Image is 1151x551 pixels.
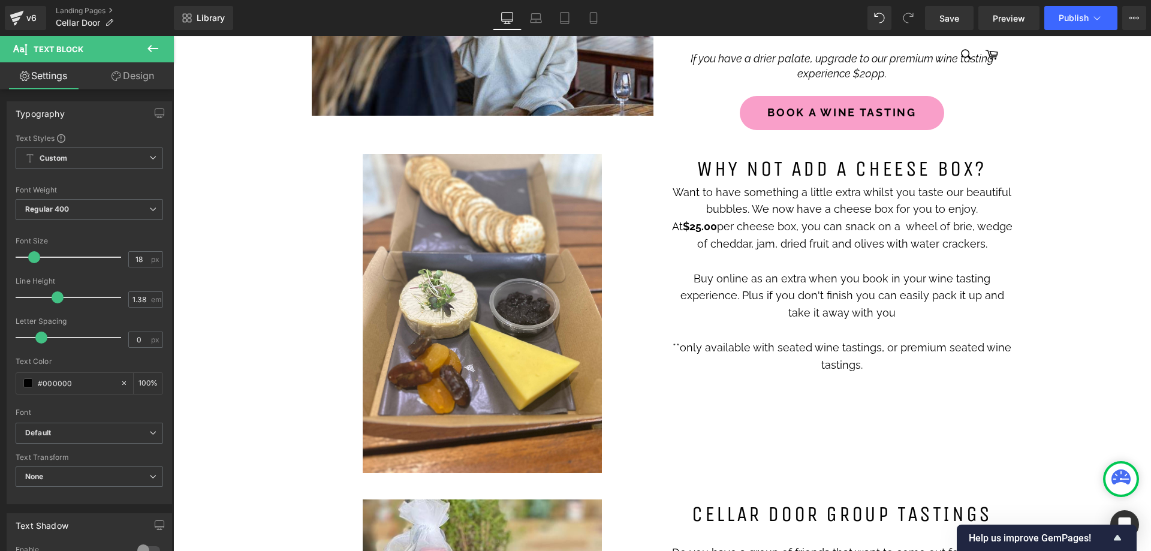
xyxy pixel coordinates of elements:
[56,18,100,28] span: Cellar Door
[498,234,840,286] div: Buy online as an extra when you book in your wine tasting experience. Plus if you don't finish yo...
[16,317,163,326] div: Letter Spacing
[498,303,840,338] div: **only available with seated wine tastings, or premium seated wine tastings.
[579,6,608,30] a: Mobile
[5,6,46,30] a: v6
[594,70,743,85] span: Book a wine tasting
[16,237,163,245] div: Font Size
[939,12,959,25] span: Save
[499,150,838,180] span: Want to have something a little extra whilst you taste our beautiful bubbles. We now have a chees...
[978,6,1039,30] a: Preview
[498,182,840,217] div: At per cheese box, you can snack on a wheel of brie, wedge of cheddar, jam, dried fruit and olive...
[567,60,770,94] a: Book a wine tasting
[969,531,1125,545] button: Show survey - Help us improve GemPages!
[493,6,522,30] a: Desktop
[867,6,891,30] button: Undo
[134,373,162,394] div: %
[38,377,115,390] input: Color
[151,296,161,303] span: em
[197,13,225,23] span: Library
[16,453,163,462] div: Text Transform
[510,184,544,197] strong: $25.00
[993,12,1025,25] span: Preview
[25,204,70,213] b: Regular 400
[499,510,839,540] span: Do you have a group of friends that want to come out for tasting, is it that annual trip for the ...
[16,408,163,417] div: Font
[16,277,163,285] div: Line Height
[1044,6,1117,30] button: Publish
[151,255,161,263] span: px
[969,532,1110,544] span: Help us improve GemPages!
[550,6,579,30] a: Tablet
[1110,510,1139,539] div: Open Intercom Messenger
[1122,6,1146,30] button: More
[25,428,51,438] i: Default
[16,514,68,531] div: Text Shadow
[56,6,174,16] a: Landing Pages
[517,16,821,44] i: If you have a drier palate, upgrade to our premium wine tasting experience $20pp.
[89,62,176,89] a: Design
[16,133,163,143] div: Text Styles
[896,6,920,30] button: Redo
[40,153,67,164] b: Custom
[498,463,840,493] h1: CELLAR DOOR GROUP TASTINGS
[16,102,65,119] div: Typography
[16,357,163,366] div: Text Color
[174,6,233,30] a: New Library
[151,336,161,344] span: px
[498,118,840,148] h1: wHY NOT ADD A cHEESE Box?
[1059,13,1089,23] span: Publish
[25,472,44,481] b: None
[34,44,83,54] span: Text Block
[24,10,39,26] div: v6
[522,6,550,30] a: Laptop
[16,186,163,194] div: Font Weight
